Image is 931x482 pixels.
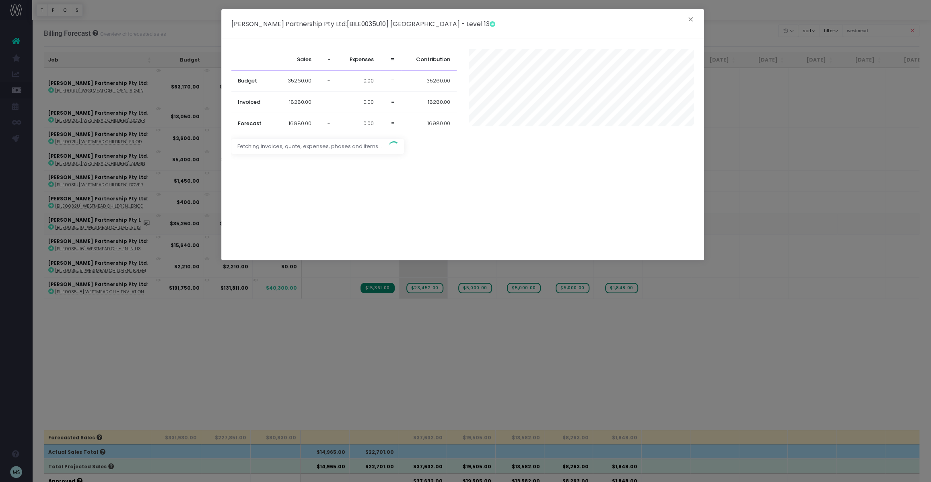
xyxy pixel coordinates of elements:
[401,70,457,92] td: 35260.00
[381,92,401,113] td: =
[337,113,381,134] td: 0.00
[401,113,457,134] td: 16980.00
[347,19,495,29] span: [BILE0035U10] [GEOGRAPHIC_DATA] - Level 13
[231,113,275,134] th: Forecast
[231,19,495,29] h5: :
[381,70,401,92] td: =
[381,113,401,134] td: =
[337,70,381,92] td: 0.00
[318,70,336,92] td: -
[231,92,275,113] th: Invoiced
[275,92,318,113] td: 18280.00
[682,14,699,27] button: Close
[231,139,388,154] span: Fetching invoices, quote, expenses, phases and items...
[337,92,381,113] td: 0.00
[275,113,318,134] td: 16980.00
[401,49,457,70] th: Contribution
[275,49,318,70] th: Sales
[401,92,457,113] td: 18280.00
[318,113,336,134] td: -
[337,49,381,70] th: Expenses
[318,49,336,70] th: -
[231,70,275,92] th: Budget
[318,92,336,113] td: -
[275,70,318,92] td: 35260.00
[381,49,401,70] th: =
[231,19,346,29] span: [PERSON_NAME] Partnership Pty Ltd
